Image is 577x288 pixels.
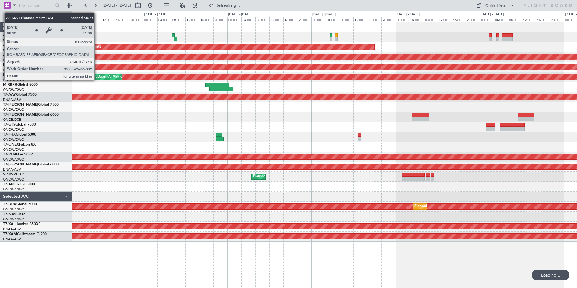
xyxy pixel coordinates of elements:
[550,17,564,22] div: 20:00
[3,58,21,62] a: OMDB/DXB
[3,123,36,126] a: T7-GTSGlobal 7500
[3,163,59,166] a: T7-[PERSON_NAME]Global 6000
[215,3,241,8] span: Refreshing...
[171,17,185,22] div: 08:00
[3,177,24,182] a: OMDW/DWC
[3,183,14,186] span: T7-AIX
[326,17,340,22] div: 04:00
[3,63,39,67] a: M-AMBRGlobal 5000
[73,12,96,17] div: [DATE] - [DATE]
[3,33,14,37] span: A6-EFI
[494,17,508,22] div: 04:00
[3,98,21,102] a: DNAA/ABV
[3,163,38,166] span: T7-[PERSON_NAME]
[3,103,38,107] span: T7-[PERSON_NAME]
[228,12,251,17] div: [DATE] - [DATE]
[3,167,21,172] a: DNAA/ABV
[3,213,16,216] span: T7-NAS
[485,3,506,9] div: Quick Links
[536,17,550,22] div: 16:00
[3,88,24,92] a: OMDW/DWC
[424,17,438,22] div: 08:00
[3,73,36,77] a: M-RAFIGlobal 7500
[241,17,255,22] div: 04:00
[3,232,17,236] span: T7-XAM
[3,203,16,206] span: T7-BDA
[396,17,410,22] div: 00:00
[3,93,16,97] span: T7-AAY
[508,17,522,22] div: 08:00
[415,202,474,211] div: Planned Maint Dubai (Al Maktoum Intl)
[3,227,21,232] a: DNAA/ABV
[3,53,38,57] a: A6-MAHGlobal 7500
[522,17,536,22] div: 12:00
[3,127,24,132] a: OMDW/DWC
[368,17,381,22] div: 16:00
[3,173,25,176] a: VP-BVVBBJ1
[3,147,24,152] a: OMDW/DWC
[532,270,569,280] div: Loading...
[466,17,480,22] div: 20:00
[3,157,24,162] a: OMDW/DWC
[381,17,395,22] div: 20:00
[3,183,35,186] a: T7-AIXGlobal 5000
[3,217,24,222] a: OMDW/DWC
[143,17,157,22] div: 00:00
[3,48,21,52] a: OMDB/DXB
[101,17,115,22] div: 12:00
[3,222,15,226] span: T7-XAL
[3,83,38,87] a: M-RRRRGlobal 6000
[75,72,134,82] div: Planned Maint Dubai (Al Maktoum Intl)
[115,17,129,22] div: 16:00
[3,213,25,216] a: T7-NASBBJ2
[73,17,87,22] div: 04:00
[3,187,24,192] a: OMDW/DWC
[199,17,213,22] div: 16:00
[3,153,18,156] span: T7-P1MP
[3,93,37,97] a: T7-AAYGlobal 7500
[3,113,59,117] a: T7-[PERSON_NAME]Global 6000
[452,17,466,22] div: 16:00
[3,63,18,67] span: M-AMBR
[157,17,171,22] div: 04:00
[397,12,420,17] div: [DATE] - [DATE]
[255,17,269,22] div: 08:00
[3,113,38,117] span: T7-[PERSON_NAME]
[3,123,15,126] span: T7-GTS
[3,68,24,72] a: OMDW/DWC
[3,43,40,47] a: A6-KAHLineage 1000
[3,207,24,212] a: OMDW/DWC
[3,83,17,87] span: M-RRRR
[3,173,16,176] span: VP-BVV
[206,1,242,10] button: Refreshing...
[353,17,367,22] div: 12:00
[3,133,36,136] a: T7-FHXGlobal 5000
[3,78,24,82] a: OMDW/DWC
[3,38,21,42] a: OMDB/DXB
[312,12,336,17] div: [DATE] - [DATE]
[3,103,59,107] a: T7-[PERSON_NAME]Global 7500
[480,17,494,22] div: 00:00
[3,143,36,146] a: T7-ONEXFalcon 8X
[3,117,21,122] a: OMDB/DXB
[227,17,241,22] div: 00:00
[18,1,53,10] input: Trip Number
[3,107,24,112] a: OMDW/DWC
[185,17,199,22] div: 12:00
[103,3,131,8] span: [DATE] - [DATE]
[3,203,37,206] a: T7-BDAGlobal 5000
[87,17,101,22] div: 08:00
[213,17,227,22] div: 20:00
[298,17,311,22] div: 20:00
[129,17,143,22] div: 20:00
[3,43,17,47] span: A6-KAH
[473,1,518,10] button: Quick Links
[3,137,24,142] a: OMDW/DWC
[410,17,423,22] div: 04:00
[3,133,16,136] span: T7-FHX
[269,17,283,22] div: 12:00
[3,153,33,156] a: T7-P1MPG-650ER
[311,17,325,22] div: 00:00
[340,17,353,22] div: 08:00
[438,17,451,22] div: 12:00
